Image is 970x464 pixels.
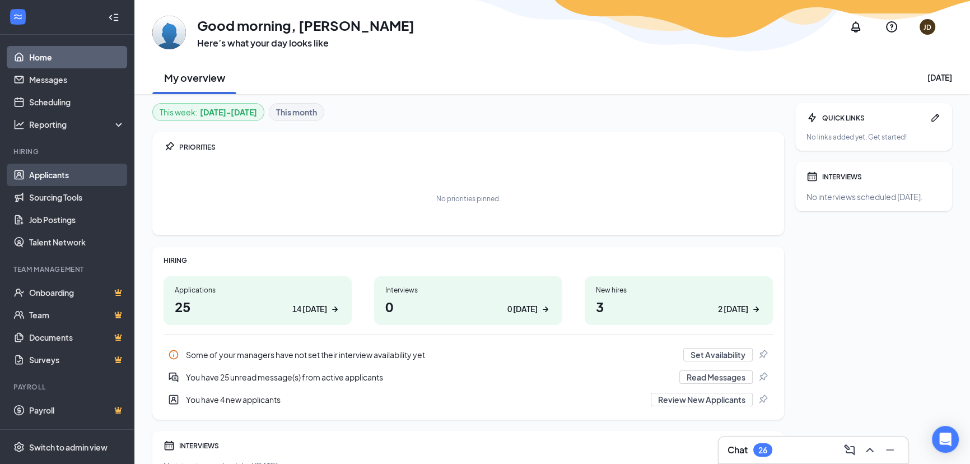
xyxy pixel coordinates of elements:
a: UserEntityYou have 4 new applicantsReview New ApplicantsPin [164,388,773,411]
div: [DATE] [927,72,952,83]
div: Interviews [385,285,551,295]
div: New hires [596,285,762,295]
div: PRIORITIES [179,142,773,152]
div: 2 [DATE] [718,303,748,315]
div: You have 25 unread message(s) from active applicants [164,366,773,388]
img: Julie Dawson [152,16,186,49]
div: Some of your managers have not set their interview availability yet [164,344,773,366]
button: Set Availability [683,348,753,361]
div: No interviews scheduled [DATE]. [806,191,941,202]
svg: QuestionInfo [885,20,898,34]
button: Review New Applicants [651,393,753,406]
div: You have 25 unread message(s) from active applicants [186,372,673,383]
div: Open Intercom Messenger [932,426,959,453]
button: ComposeMessage [841,441,859,459]
div: INTERVIEWS [822,172,941,182]
h1: 25 [175,297,341,316]
a: New hires32 [DATE]ArrowRight [585,276,773,325]
button: Minimize [881,441,899,459]
h1: 3 [596,297,762,316]
div: No priorities pinned. [436,194,501,203]
button: Read Messages [679,370,753,384]
a: Talent Network [29,231,125,253]
div: HIRING [164,256,773,265]
h3: Here’s what your day looks like [197,37,414,49]
a: Sourcing Tools [29,186,125,208]
div: Team Management [13,265,123,274]
div: Payroll [13,382,123,392]
svg: Pin [757,394,768,405]
a: DocumentsCrown [29,326,125,349]
a: Applications2514 [DATE]ArrowRight [164,276,352,325]
div: No links added yet. Get started! [806,132,941,142]
svg: ChevronUp [863,443,876,457]
h1: 0 [385,297,551,316]
div: 14 [DATE] [292,303,327,315]
div: You have 4 new applicants [164,388,773,411]
svg: Collapse [108,12,119,23]
b: This month [276,106,317,118]
button: ChevronUp [861,441,879,459]
svg: ArrowRight [329,304,341,315]
svg: Info [168,349,179,360]
svg: Notifications [849,20,862,34]
a: Job Postings [29,208,125,231]
svg: DoubleChatActive [168,372,179,383]
div: Reporting [29,119,125,130]
svg: Analysis [13,119,25,130]
div: Switch to admin view [29,442,108,453]
svg: Pin [164,141,175,152]
svg: Pin [757,349,768,360]
div: 26 [758,446,767,455]
svg: ComposeMessage [843,443,856,457]
h2: My overview [164,71,225,85]
a: Applicants [29,164,125,186]
svg: ArrowRight [540,304,551,315]
a: InfoSome of your managers have not set their interview availability yetSet AvailabilityPin [164,344,773,366]
div: This week : [160,106,257,118]
svg: Pen [930,112,941,123]
a: Messages [29,68,125,91]
a: Scheduling [29,91,125,113]
div: Hiring [13,147,123,156]
a: PayrollCrown [29,399,125,421]
div: QUICK LINKS [822,113,925,123]
a: DoubleChatActiveYou have 25 unread message(s) from active applicantsRead MessagesPin [164,366,773,388]
div: Applications [175,285,341,295]
h3: Chat [727,444,748,456]
svg: Calendar [806,171,818,182]
div: You have 4 new applicants [186,394,644,405]
svg: Pin [757,372,768,383]
a: OnboardingCrown [29,281,125,304]
svg: Minimize [883,443,897,457]
svg: Calendar [164,440,175,451]
a: Home [29,46,125,68]
svg: Bolt [806,112,818,123]
div: INTERVIEWS [179,441,773,451]
a: SurveysCrown [29,349,125,371]
b: [DATE] - [DATE] [200,106,257,118]
a: TeamCrown [29,304,125,326]
svg: WorkstreamLogo [12,11,24,22]
svg: Settings [13,442,25,453]
div: Some of your managers have not set their interview availability yet [186,349,677,360]
h1: Good morning, [PERSON_NAME] [197,16,414,35]
a: Interviews00 [DATE]ArrowRight [374,276,562,325]
div: 0 [DATE] [507,303,538,315]
svg: UserEntity [168,394,179,405]
div: JD [924,22,931,32]
svg: ArrowRight [750,304,762,315]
